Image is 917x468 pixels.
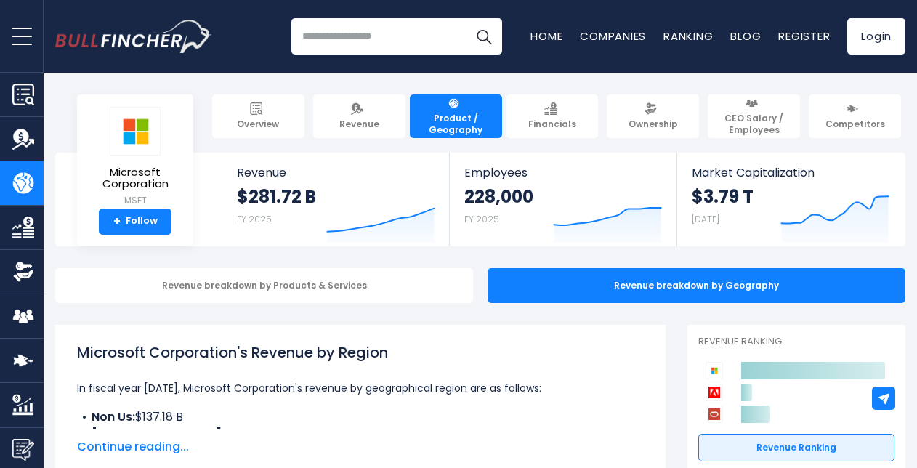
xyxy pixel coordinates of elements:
[313,94,405,138] a: Revenue
[778,28,830,44] a: Register
[212,94,304,138] a: Overview
[222,153,450,246] a: Revenue $281.72 B FY 2025
[339,118,379,130] span: Revenue
[55,268,473,303] div: Revenue breakdown by Products & Services
[416,113,496,135] span: Product / Geography
[488,268,905,303] div: Revenue breakdown by Geography
[237,118,279,130] span: Overview
[714,113,793,135] span: CEO Salary / Employees
[530,28,562,44] a: Home
[89,194,182,207] small: MSFT
[92,426,225,443] b: [GEOGRAPHIC_DATA]:
[580,28,646,44] a: Companies
[55,20,211,53] a: Go to homepage
[410,94,502,138] a: Product / Geography
[698,336,894,348] p: Revenue Ranking
[706,384,723,401] img: Adobe competitors logo
[528,118,576,130] span: Financials
[464,213,499,225] small: FY 2025
[237,166,435,179] span: Revenue
[506,94,599,138] a: Financials
[77,408,644,426] li: $137.18 B
[730,28,761,44] a: Blog
[698,434,894,461] a: Revenue Ranking
[464,185,533,208] strong: 228,000
[77,379,644,397] p: In fiscal year [DATE], Microsoft Corporation's revenue by geographical region are as follows:
[708,94,800,138] a: CEO Salary / Employees
[55,20,212,53] img: Bullfincher logo
[99,209,171,235] a: +Follow
[809,94,901,138] a: Competitors
[113,215,121,228] strong: +
[692,166,889,179] span: Market Capitalization
[692,185,754,208] strong: $3.79 T
[706,406,723,423] img: Oracle Corporation competitors logo
[663,28,713,44] a: Ranking
[92,408,135,425] b: Non Us:
[12,261,34,283] img: Ownership
[607,94,699,138] a: Ownership
[706,362,723,379] img: Microsoft Corporation competitors logo
[89,166,182,190] span: Microsoft Corporation
[450,153,676,246] a: Employees 228,000 FY 2025
[692,213,719,225] small: [DATE]
[825,118,885,130] span: Competitors
[464,166,661,179] span: Employees
[629,118,678,130] span: Ownership
[237,185,316,208] strong: $281.72 B
[466,18,502,55] button: Search
[77,426,644,443] li: $144.55 B
[237,213,272,225] small: FY 2025
[77,342,644,363] h1: Microsoft Corporation's Revenue by Region
[88,106,182,209] a: Microsoft Corporation MSFT
[847,18,905,55] a: Login
[77,438,644,456] span: Continue reading...
[677,153,904,246] a: Market Capitalization $3.79 T [DATE]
